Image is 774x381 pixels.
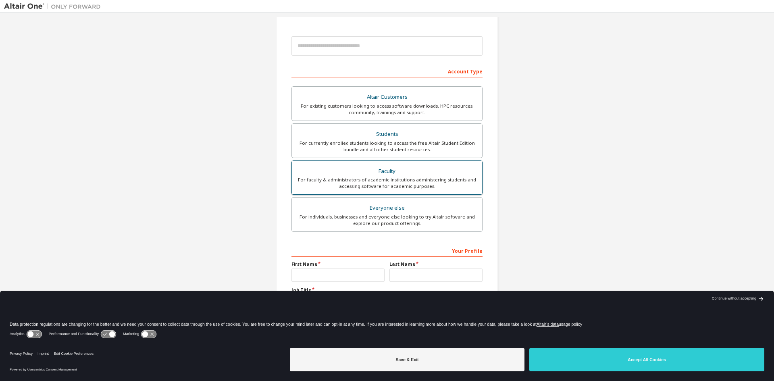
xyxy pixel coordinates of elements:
div: Students [297,129,477,140]
div: Account Type [291,65,483,77]
div: Faculty [297,166,477,177]
div: Altair Customers [297,92,477,103]
label: Last Name [389,261,483,267]
div: For individuals, businesses and everyone else looking to try Altair software and explore our prod... [297,214,477,227]
label: First Name [291,261,385,267]
div: Your Profile [291,244,483,257]
div: For faculty & administrators of academic institutions administering students and accessing softwa... [297,177,477,189]
div: For currently enrolled students looking to access the free Altair Student Edition bundle and all ... [297,140,477,153]
img: Altair One [4,2,105,10]
div: Everyone else [297,202,477,214]
label: Job Title [291,287,483,293]
div: For existing customers looking to access software downloads, HPC resources, community, trainings ... [297,103,477,116]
